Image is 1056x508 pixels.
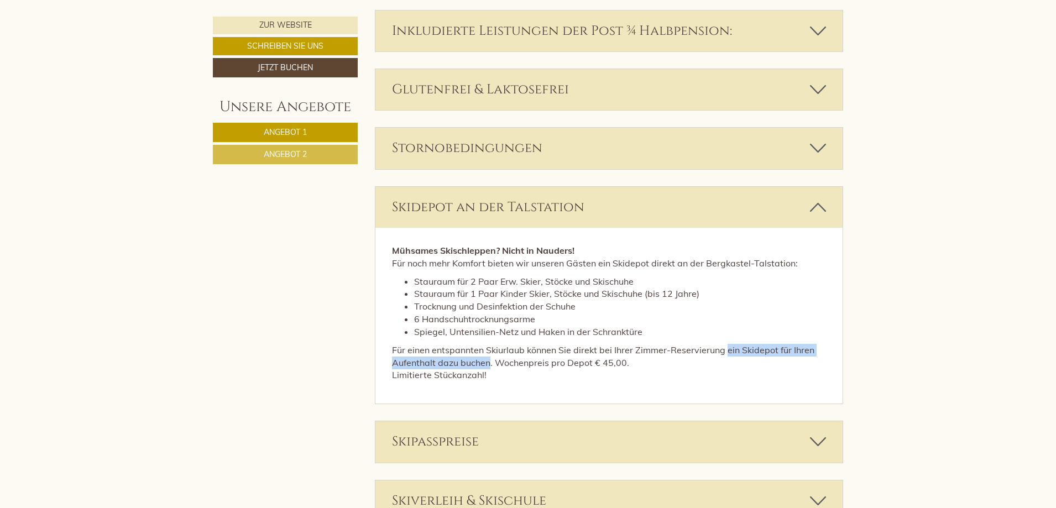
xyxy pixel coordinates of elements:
[414,287,827,300] li: Stauraum für 1 Paar Kinder Skier, Stöcke und Skischuhe (bis 12 Jahre)
[213,97,358,117] div: Unsere Angebote
[213,37,358,55] a: Schreiben Sie uns
[375,11,843,51] div: Inkludierte Leistungen der Post ¾ Halbpension:
[213,17,358,34] a: Zur Website
[375,421,843,462] div: Skipasspreise
[213,58,358,77] a: Jetzt buchen
[414,326,827,338] li: Spiegel, Untensilien-Netz und Haken in der Schranktüre
[264,149,307,159] span: Angebot 2
[375,187,843,228] div: Skidepot an der Talstation
[392,244,827,270] p: Für noch mehr Komfort bieten wir unseren Gästen ein Skidepot direkt an der Bergkastel-Talstation:
[375,69,843,110] div: Glutenfrei & Laktosefrei
[414,313,827,326] li: 6 Handschuhtrocknungsarme
[414,300,827,313] li: Trocknung und Desinfektion der Schuhe
[264,127,307,137] span: Angebot 1
[375,128,843,169] div: Stornobedingungen
[392,344,827,382] p: Für einen entspannten Skiurlaub können Sie direkt bei Ihrer Zimmer-Reservierung ein Skidepot für ...
[414,275,827,288] li: Stauraum für 2 Paar Erw. Skier, Stöcke und Skischuhe
[392,245,574,256] strong: Mühsames Skischleppen? Nicht in Nauders!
